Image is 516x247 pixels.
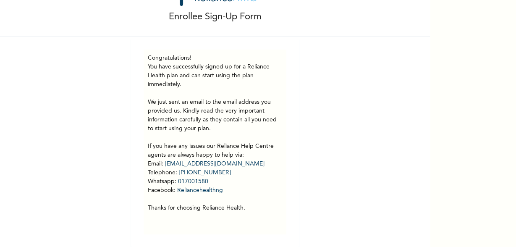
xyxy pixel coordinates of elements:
a: Reliancehealthng [177,187,223,193]
p: Enrollee Sign-Up Form [169,10,262,24]
a: 017001580 [178,179,208,184]
h3: Congratulations! [148,54,282,63]
a: [PHONE_NUMBER] [179,170,231,176]
a: [EMAIL_ADDRESS][DOMAIN_NAME] [165,161,265,167]
p: You have successfully signed up for a Reliance Health plan and can start using the plan immediate... [148,63,282,213]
